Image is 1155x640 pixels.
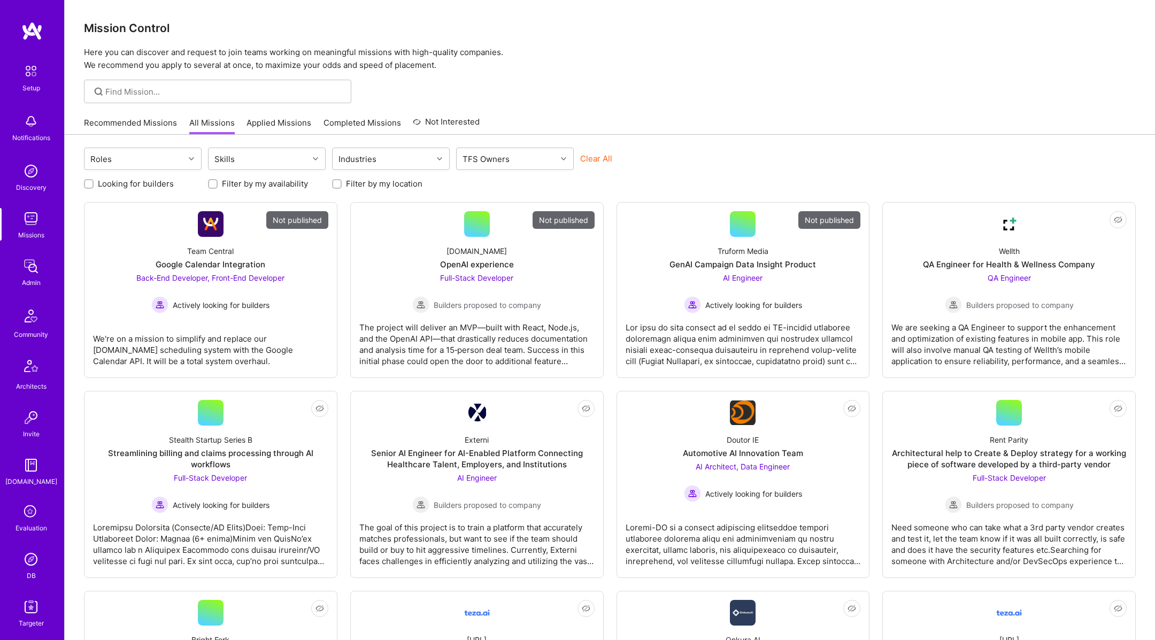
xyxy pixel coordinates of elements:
[20,208,42,229] img: teamwork
[20,549,42,570] img: Admin Search
[156,259,265,270] div: Google Calendar Integration
[266,211,328,229] div: Not published
[440,259,514,270] div: OpenAI experience
[464,600,490,626] img: Company Logo
[22,277,41,288] div: Admin
[460,151,512,167] div: TFS Owners
[16,522,47,534] div: Evaluation
[848,404,856,413] i: icon EyeClosed
[359,211,595,369] a: Not published[DOMAIN_NAME]OpenAI experienceFull-Stack Developer Builders proposed to companyBuild...
[945,496,962,513] img: Builders proposed to company
[105,86,343,97] input: Find Mission...
[923,259,1095,270] div: QA Engineer for Health & Wellness Company
[18,303,44,329] img: Community
[19,618,44,629] div: Targeter
[1114,604,1122,613] i: icon EyeClosed
[12,132,50,143] div: Notifications
[626,513,861,567] div: Loremi-DO si a consect adipiscing elitseddoe tempori utlaboree dolorema aliqu eni adminimveniam q...
[18,355,44,381] img: Architects
[84,21,1136,35] h3: Mission Control
[21,21,43,41] img: logo
[189,156,194,161] i: icon Chevron
[966,299,1074,311] span: Builders proposed to company
[457,473,497,482] span: AI Engineer
[683,448,803,459] div: Automotive AI Innovation Team
[996,211,1022,237] img: Company Logo
[990,434,1028,445] div: Rent Parity
[999,245,1020,257] div: Wellth
[848,604,856,613] i: icon EyeClosed
[891,448,1127,470] div: Architectural help to Create & Deploy strategy for a working piece of software developed by a thi...
[945,296,962,313] img: Builders proposed to company
[437,156,442,161] i: icon Chevron
[434,499,541,511] span: Builders proposed to company
[18,229,44,241] div: Missions
[465,434,489,445] div: Externi
[891,400,1127,569] a: Rent ParityArchitectural help to Create & Deploy strategy for a working piece of software develop...
[151,296,168,313] img: Actively looking for builders
[222,178,308,189] label: Filter by my availability
[315,604,324,613] i: icon EyeClosed
[27,570,36,581] div: DB
[88,151,114,167] div: Roles
[891,211,1127,369] a: Company LogoWellthQA Engineer for Health & Wellness CompanyQA Engineer Builders proposed to compa...
[723,273,763,282] span: AI Engineer
[582,604,590,613] i: icon EyeClosed
[705,488,802,499] span: Actively looking for builders
[169,434,252,445] div: Stealth Startup Series B
[93,448,328,470] div: Streamlining billing and claims processing through AI workflows
[966,499,1074,511] span: Builders proposed to company
[973,473,1046,482] span: Full-Stack Developer
[580,153,612,164] button: Clear All
[1114,215,1122,224] i: icon EyeClosed
[359,313,595,367] div: The project will deliver an MVP—built with React, Node.js, and the OpenAI API—that drastically re...
[20,454,42,476] img: guide book
[446,245,507,257] div: [DOMAIN_NAME]
[5,476,57,487] div: [DOMAIN_NAME]
[336,151,379,167] div: Industries
[16,381,47,392] div: Architects
[412,496,429,513] img: Builders proposed to company
[798,211,860,229] div: Not published
[561,156,566,161] i: icon Chevron
[996,600,1022,626] img: Company Logo
[151,496,168,513] img: Actively looking for builders
[20,160,42,182] img: discovery
[84,117,177,135] a: Recommended Missions
[20,407,42,428] img: Invite
[988,273,1031,282] span: QA Engineer
[93,513,328,567] div: Loremipsu Dolorsita (Consecte/AD Elits)Doei: Temp-Inci Utlaboreet Dolor: Magnaa (6+ enima)Minim v...
[173,299,269,311] span: Actively looking for builders
[98,178,174,189] label: Looking for builders
[187,245,234,257] div: Team Central
[315,404,324,413] i: icon EyeClosed
[626,211,861,369] a: Not publishedTruform MediaGenAI Campaign Data Insight ProductAI Engineer Actively looking for bui...
[727,434,759,445] div: Doutor IE
[93,211,328,369] a: Not publishedCompany LogoTeam CentralGoogle Calendar IntegrationBack-End Developer, Front-End Dev...
[14,329,48,340] div: Community
[730,600,756,626] img: Company Logo
[21,502,41,522] i: icon SelectionTeam
[626,400,861,569] a: Company LogoDoutor IEAutomotive AI Innovation TeamAI Architect, Data Engineer Actively looking fo...
[20,256,42,277] img: admin teamwork
[413,115,480,135] a: Not Interested
[533,211,595,229] div: Not published
[84,46,1136,72] p: Here you can discover and request to join teams working on meaningful missions with high-quality ...
[136,273,284,282] span: Back-End Developer, Front-End Developer
[20,111,42,132] img: bell
[468,404,486,422] img: Company Logo
[684,296,701,313] img: Actively looking for builders
[359,400,595,569] a: Company LogoExterniSenior AI Engineer for AI-Enabled Platform Connecting Healthcare Talent, Emplo...
[434,299,541,311] span: Builders proposed to company
[173,499,269,511] span: Actively looking for builders
[730,400,756,425] img: Company Logo
[684,485,701,502] img: Actively looking for builders
[412,296,429,313] img: Builders proposed to company
[440,273,513,282] span: Full-Stack Developer
[189,117,235,135] a: All Missions
[23,428,40,439] div: Invite
[346,178,422,189] label: Filter by my location
[696,462,790,471] span: AI Architect, Data Engineer
[359,513,595,567] div: The goal of this project is to train a platform that accurately matches professionals, but want t...
[93,86,105,98] i: icon SearchGrey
